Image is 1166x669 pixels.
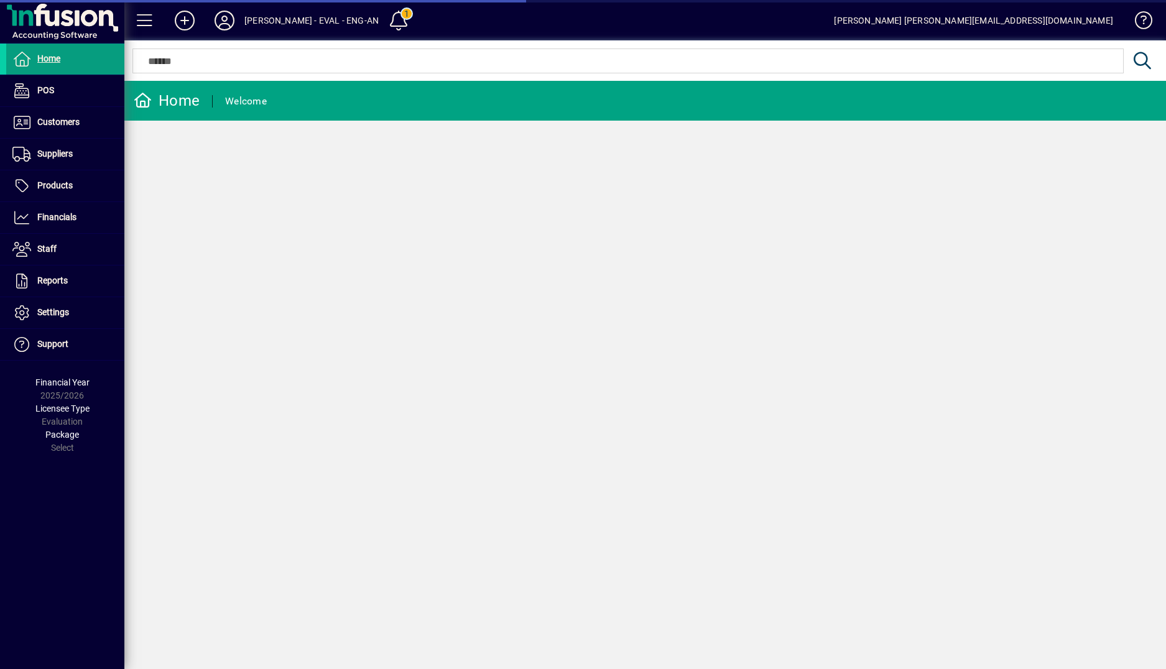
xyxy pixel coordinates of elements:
[6,170,124,201] a: Products
[37,53,60,63] span: Home
[6,265,124,297] a: Reports
[37,244,57,254] span: Staff
[37,307,69,317] span: Settings
[205,9,244,32] button: Profile
[6,234,124,265] a: Staff
[35,377,90,387] span: Financial Year
[37,85,54,95] span: POS
[37,212,76,222] span: Financials
[834,11,1113,30] div: [PERSON_NAME] [PERSON_NAME][EMAIL_ADDRESS][DOMAIN_NAME]
[165,9,205,32] button: Add
[37,339,68,349] span: Support
[6,297,124,328] a: Settings
[6,75,124,106] a: POS
[45,430,79,440] span: Package
[37,117,80,127] span: Customers
[37,275,68,285] span: Reports
[134,91,200,111] div: Home
[6,202,124,233] a: Financials
[37,180,73,190] span: Products
[244,11,379,30] div: [PERSON_NAME] - EVAL - ENG-AN
[225,91,267,111] div: Welcome
[35,404,90,413] span: Licensee Type
[37,149,73,159] span: Suppliers
[6,107,124,138] a: Customers
[1126,2,1150,43] a: Knowledge Base
[6,139,124,170] a: Suppliers
[6,329,124,360] a: Support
